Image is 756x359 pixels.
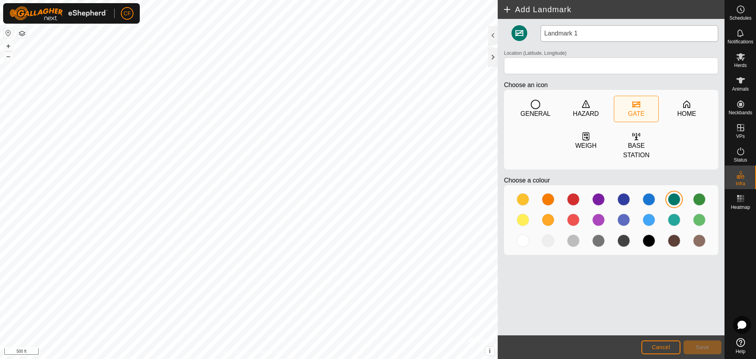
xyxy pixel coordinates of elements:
[573,109,599,119] div: HAZARD
[504,176,718,185] p: Choose a colour
[734,63,747,68] span: Herds
[485,347,494,355] button: i
[9,6,108,20] img: Gallagher Logo
[218,349,247,356] a: Privacy Policy
[652,344,670,350] span: Cancel
[641,340,680,354] button: Cancel
[17,29,27,38] button: Map Layers
[124,9,131,18] span: CF
[728,110,752,115] span: Neckbands
[728,39,753,44] span: Notifications
[502,5,724,14] h2: Add Landmark
[732,87,749,91] span: Animals
[575,141,597,151] div: WEIGH
[4,52,13,61] button: –
[504,50,567,57] label: Location (Latitude, Longitude)
[614,141,658,160] div: BASE STATION
[504,80,718,90] p: Choose an icon
[628,109,645,119] div: GATE
[696,344,709,350] span: Save
[521,109,550,119] div: GENERAL
[4,41,13,51] button: +
[684,340,721,354] button: Save
[729,16,751,20] span: Schedules
[677,109,696,119] div: HOME
[725,335,756,357] a: Help
[736,349,745,354] span: Help
[489,348,491,354] span: i
[731,205,750,210] span: Heatmap
[736,181,745,186] span: Infra
[734,158,747,162] span: Status
[4,28,13,38] button: Reset Map
[257,349,280,356] a: Contact Us
[736,134,745,139] span: VPs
